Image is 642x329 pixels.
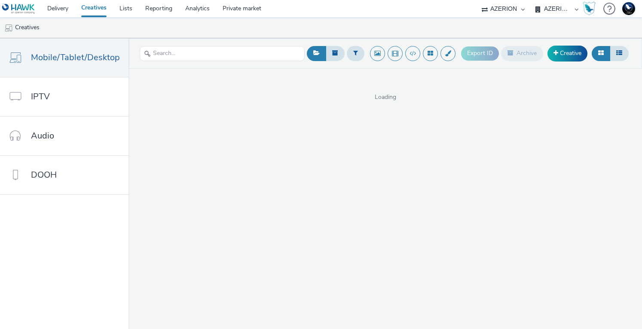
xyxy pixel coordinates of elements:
span: Mobile/Tablet/Desktop [31,51,120,64]
a: Hawk Academy [583,2,599,15]
button: Grid [592,46,610,61]
img: Hawk Academy [583,2,596,15]
img: undefined Logo [2,3,35,14]
a: Creative [547,46,587,61]
button: Export ID [461,46,499,60]
button: Table [610,46,629,61]
span: DOOH [31,169,57,181]
button: Archive [501,46,543,61]
span: IPTV [31,90,50,103]
span: Audio [31,129,54,142]
input: Search... [140,46,305,61]
img: Support Hawk [622,2,635,15]
span: Loading [128,93,642,101]
img: mobile [4,24,13,32]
